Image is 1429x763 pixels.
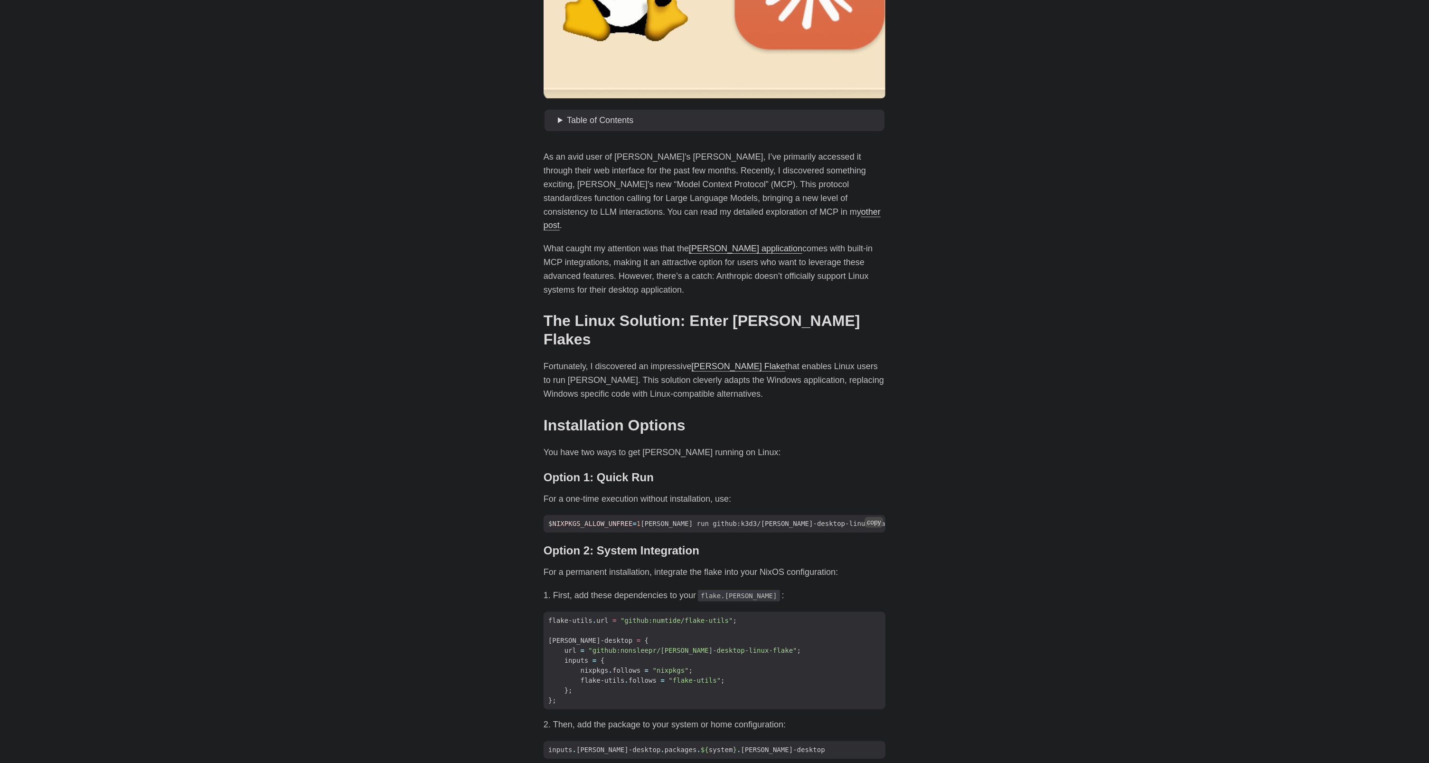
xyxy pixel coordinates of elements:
[661,746,665,753] span: .
[737,746,741,753] span: .
[689,244,802,253] a: [PERSON_NAME] application
[637,637,640,644] span: =
[548,746,573,753] span: inputs
[797,647,801,654] span: ;
[548,637,632,644] span: [PERSON_NAME]-desktop
[668,677,721,684] span: "flake-utils"
[544,446,885,459] p: You have two ways to get [PERSON_NAME] running on Linux:
[661,677,665,684] span: =
[632,520,636,527] span: =
[701,746,709,753] span: ${
[573,746,576,753] span: .
[548,696,556,704] span: };
[581,647,584,654] span: =
[552,520,632,527] span: NIXPKGS_ALLOW_UNFREE
[645,637,649,644] span: {
[548,617,592,624] span: flake-utils
[733,746,737,753] span: }
[698,590,780,601] code: flake.[PERSON_NAME]
[612,667,640,674] span: follows
[558,114,881,127] summary: Table of Contents
[689,667,693,674] span: ;
[567,115,633,125] span: Table of Contents
[865,517,884,527] button: copy
[596,617,608,624] span: url
[645,667,649,674] span: =
[553,589,885,602] li: First, add these dependencies to your :
[741,746,825,753] span: [PERSON_NAME]-desktop
[544,360,885,401] p: Fortunately, I discovered an impressive that enables Linux users to run [PERSON_NAME]. This solut...
[653,667,689,674] span: "nixpkgs"
[581,677,625,684] span: flake-utils
[592,657,596,664] span: =
[721,677,724,684] span: ;
[576,746,660,753] span: [PERSON_NAME]-desktop
[697,746,701,753] span: .
[629,677,657,684] span: follows
[601,657,604,664] span: {
[612,617,616,624] span: =
[592,617,596,624] span: .
[544,519,934,529] span: $ [PERSON_NAME] run github:k3d3/[PERSON_NAME]-desktop-linux-flake --impure
[589,647,797,654] span: "github:nonsleepr/[PERSON_NAME]-desktop-linux-flake"
[553,718,885,732] li: Then, add the package to your system or home configuration:
[544,544,885,558] h3: Option 2: System Integration
[564,657,589,664] span: inputs
[637,520,640,527] span: 1
[564,687,573,694] span: };
[544,312,885,348] h2: The Linux Solution: Enter [PERSON_NAME] Flakes
[544,565,885,579] p: For a permanent installation, integrate the flake into your NixOS configuration:
[620,617,733,624] span: "github:numtide/flake-utils"
[581,667,609,674] span: nixpkgs
[609,667,612,674] span: .
[564,647,576,654] span: url
[665,746,697,753] span: packages
[733,617,737,624] span: ;
[544,492,885,506] p: For a one-time execution without installation, use:
[625,677,629,684] span: .
[544,242,885,296] p: What caught my attention was that the comes with built-in MCP integrations, making it an attracti...
[709,746,733,753] span: system
[544,416,885,434] h2: Installation Options
[692,362,785,371] a: [PERSON_NAME] Flake
[544,150,885,232] p: As an avid user of [PERSON_NAME]’s [PERSON_NAME], I’ve primarily accessed it through their web in...
[544,471,885,485] h3: Option 1: Quick Run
